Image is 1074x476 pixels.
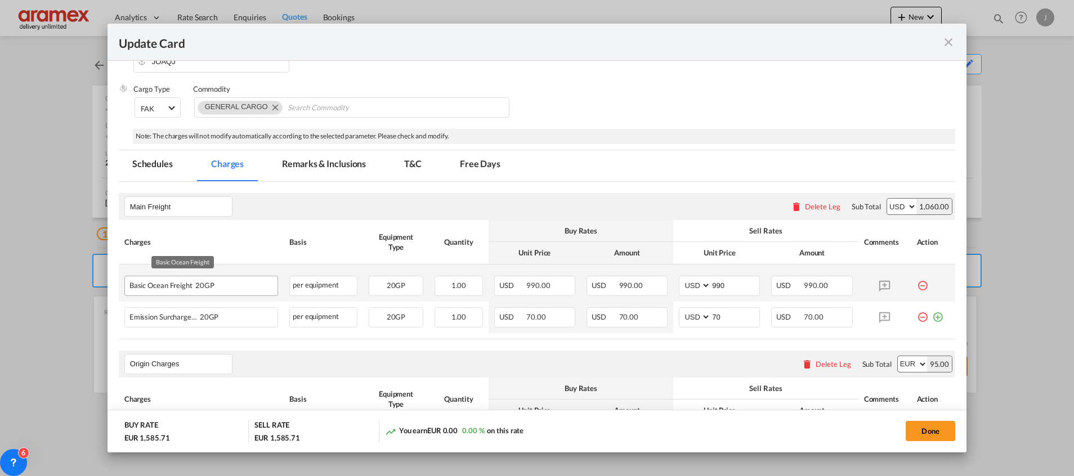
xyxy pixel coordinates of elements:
[852,201,881,212] div: Sub Total
[804,281,827,290] span: 990.00
[776,281,802,290] span: USD
[858,220,911,264] th: Comments
[916,199,952,214] div: 1,060.00
[369,389,423,409] div: Equipment Type
[193,84,230,93] label: Commodity
[288,99,391,117] input: Search Commodity
[124,237,278,247] div: Charges
[906,421,955,441] button: Done
[494,383,668,393] div: Buy Rates
[391,150,435,181] md-tab-item: T&C
[133,129,955,144] div: Note: The charges will not modify automatically according to the selected parameter. Please check...
[776,312,802,321] span: USD
[927,356,952,372] div: 95.00
[151,256,214,268] md-tooltip: Basic Ocean Freight
[791,202,840,211] button: Delete Leg
[446,150,514,181] md-tab-item: Free Days
[526,312,546,321] span: 70.00
[711,276,759,293] input: 990
[619,281,643,290] span: 990.00
[619,312,639,321] span: 70.00
[129,276,237,290] div: Basic Ocean Freight
[673,242,766,264] th: Unit Price
[141,104,154,113] div: FAK
[592,312,617,321] span: USD
[802,360,851,369] button: Delete Leg
[451,281,467,290] span: 1.00
[802,358,813,370] md-icon: icon-delete
[932,307,943,318] md-icon: icon-plus-circle-outline green-400-fg
[917,307,928,318] md-icon: icon-minus-circle-outline red-400-fg
[124,394,278,404] div: Charges
[766,242,858,264] th: Amount
[289,307,357,327] div: per equipment
[489,242,581,264] th: Unit Price
[139,53,289,70] input: Enter Port of Discharge
[119,150,186,181] md-tab-item: Schedules
[499,312,525,321] span: USD
[917,276,928,287] md-icon: icon-minus-circle-outline red-400-fg
[462,426,484,435] span: 0.00 %
[289,237,357,247] div: Basis
[385,425,524,437] div: You earn on this rate
[911,220,956,264] th: Action
[194,97,509,118] md-chips-wrap: Chips container. Use arrow keys to select chips.
[119,35,942,49] div: Update Card
[369,232,423,252] div: Equipment Type
[387,312,406,321] span: 20GP
[766,399,858,421] th: Amount
[108,24,966,452] md-dialog: Update CardPort of ...
[942,35,955,49] md-icon: icon-close fg-AAA8AD m-0 pointer
[451,312,467,321] span: 1.00
[254,420,289,433] div: SELL RATE
[205,102,268,111] span: GENERAL CARGO
[119,150,525,181] md-pagination-wrapper: Use the left and right arrow keys to navigate between tabs
[679,226,852,236] div: Sell Rates
[435,237,483,247] div: Quantity
[119,84,128,93] img: cargo.png
[581,399,673,421] th: Amount
[494,226,668,236] div: Buy Rates
[427,426,458,435] span: EUR 0.00
[489,399,581,421] th: Unit Price
[133,84,170,93] label: Cargo Type
[124,433,173,443] div: EUR 1,585.71
[254,433,300,443] div: EUR 1,585.71
[581,242,673,264] th: Amount
[911,378,956,421] th: Action
[129,308,237,321] div: Emission Surcharge for SPOT Bookings
[289,394,357,404] div: Basis
[435,394,483,404] div: Quantity
[289,276,357,296] div: per equipment
[805,202,840,211] div: Delete Leg
[711,308,759,325] input: 70
[130,198,232,215] input: Leg Name
[387,281,406,290] span: 20GP
[673,399,766,421] th: Unit Price
[198,150,257,181] md-tab-item: Charges
[135,97,181,118] md-select: Select Cargo type: FAK
[858,378,911,421] th: Comments
[265,101,282,113] button: Remove GENERAL CARGO
[679,383,852,393] div: Sell Rates
[592,281,617,290] span: USD
[499,281,525,290] span: USD
[862,359,892,369] div: Sub Total
[526,281,550,290] span: 990.00
[791,201,802,212] md-icon: icon-delete
[816,360,851,369] div: Delete Leg
[197,313,219,321] span: 20GP
[193,281,214,290] span: 20GP
[385,426,396,437] md-icon: icon-trending-up
[804,312,824,321] span: 70.00
[268,150,379,181] md-tab-item: Remarks & Inclusions
[205,101,270,113] div: GENERAL CARGO. Press delete to remove this chip.
[130,356,232,372] input: Leg Name
[124,420,158,433] div: BUY RATE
